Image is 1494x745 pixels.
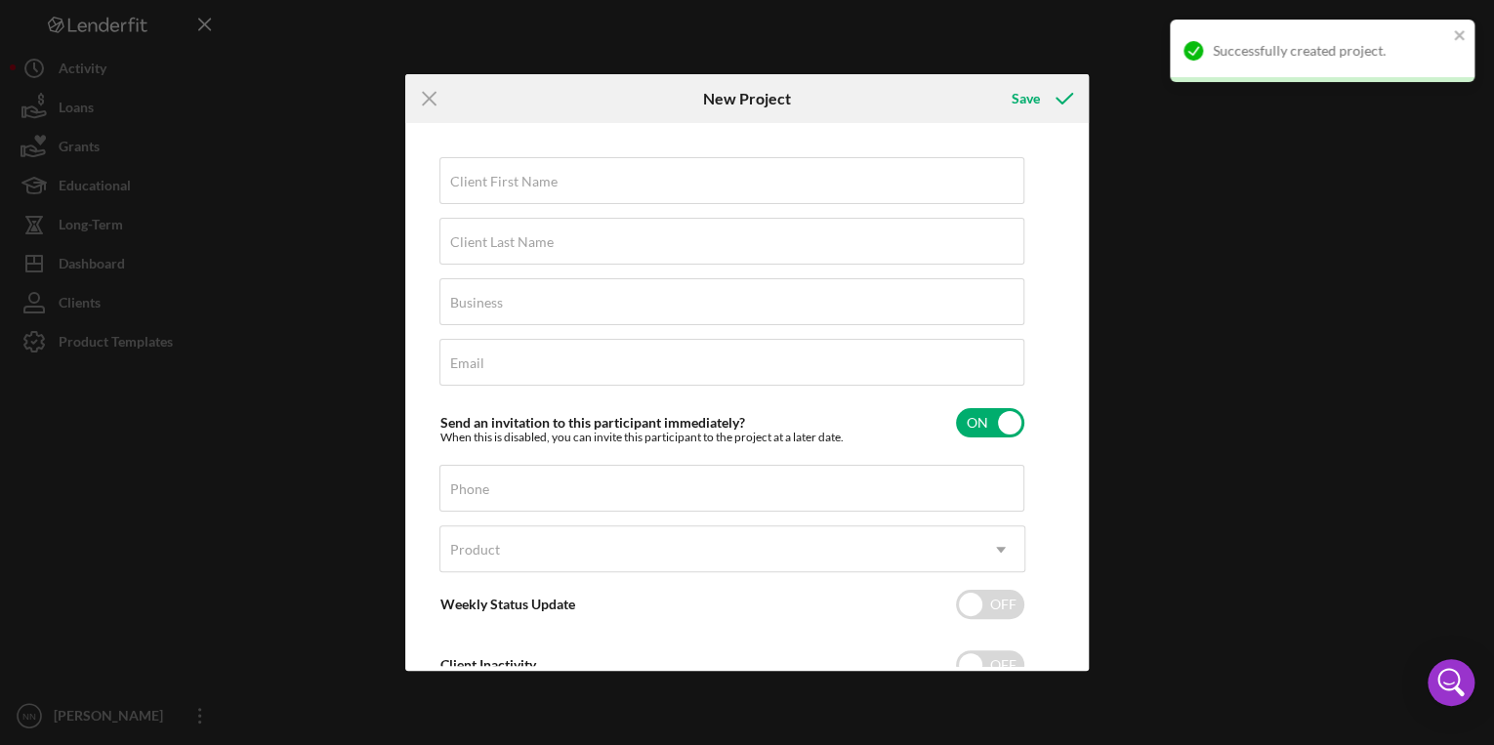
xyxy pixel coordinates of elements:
[440,596,575,612] label: Weekly Status Update
[450,295,503,310] label: Business
[450,355,484,371] label: Email
[1012,79,1040,118] div: Save
[440,431,844,444] div: When this is disabled, you can invite this participant to the project at a later date.
[450,234,554,250] label: Client Last Name
[1428,659,1474,706] div: Open Intercom Messenger
[450,174,558,189] label: Client First Name
[992,79,1089,118] button: Save
[703,90,791,107] h6: New Project
[1213,43,1447,59] div: Successfully created project.
[450,481,489,497] label: Phone
[1453,27,1467,46] button: close
[440,656,536,673] label: Client Inactivity
[440,414,745,431] label: Send an invitation to this participant immediately?
[450,542,500,558] div: Product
